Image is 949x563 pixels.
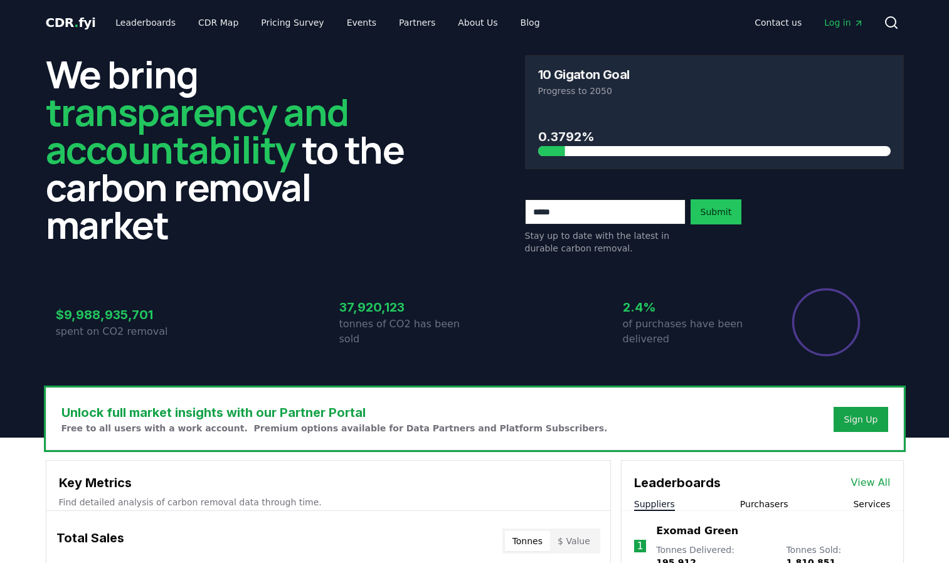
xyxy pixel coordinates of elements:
[505,531,550,551] button: Tonnes
[105,11,186,34] a: Leaderboards
[634,473,721,492] h3: Leaderboards
[740,498,788,510] button: Purchasers
[834,407,888,432] button: Sign Up
[637,539,643,554] p: 1
[851,475,891,490] a: View All
[251,11,334,34] a: Pricing Survey
[59,473,598,492] h3: Key Metrics
[538,85,891,97] p: Progress to 2050
[56,324,191,339] p: spent on CO2 removal
[46,86,349,175] span: transparency and accountability
[538,68,630,81] h3: 10 Gigaton Goal
[538,127,891,146] h3: 0.3792%
[511,11,550,34] a: Blog
[389,11,445,34] a: Partners
[525,229,686,255] p: Stay up to date with the latest in durable carbon removal.
[61,422,608,434] p: Free to all users with a work account. Premium options available for Data Partners and Platform S...
[61,403,608,422] h3: Unlock full market insights with our Partner Portal
[59,496,598,508] p: Find detailed analysis of carbon removal data through time.
[634,498,675,510] button: Suppliers
[550,531,598,551] button: $ Value
[814,11,873,34] a: Log in
[623,317,758,347] p: of purchases have been delivered
[339,298,475,317] h3: 37,920,123
[56,529,124,554] h3: Total Sales
[46,15,96,30] span: CDR fyi
[656,524,738,539] a: Exomad Green
[188,11,248,34] a: CDR Map
[339,317,475,347] p: tonnes of CO2 has been sold
[74,15,78,30] span: .
[448,11,507,34] a: About Us
[337,11,386,34] a: Events
[853,498,890,510] button: Services
[745,11,812,34] a: Contact us
[56,305,191,324] h3: $9,988,935,701
[46,14,96,31] a: CDR.fyi
[844,413,877,426] a: Sign Up
[623,298,758,317] h3: 2.4%
[105,11,549,34] nav: Main
[691,199,742,224] button: Submit
[46,55,425,243] h2: We bring to the carbon removal market
[824,16,863,29] span: Log in
[745,11,873,34] nav: Main
[791,287,861,357] div: Percentage of sales delivered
